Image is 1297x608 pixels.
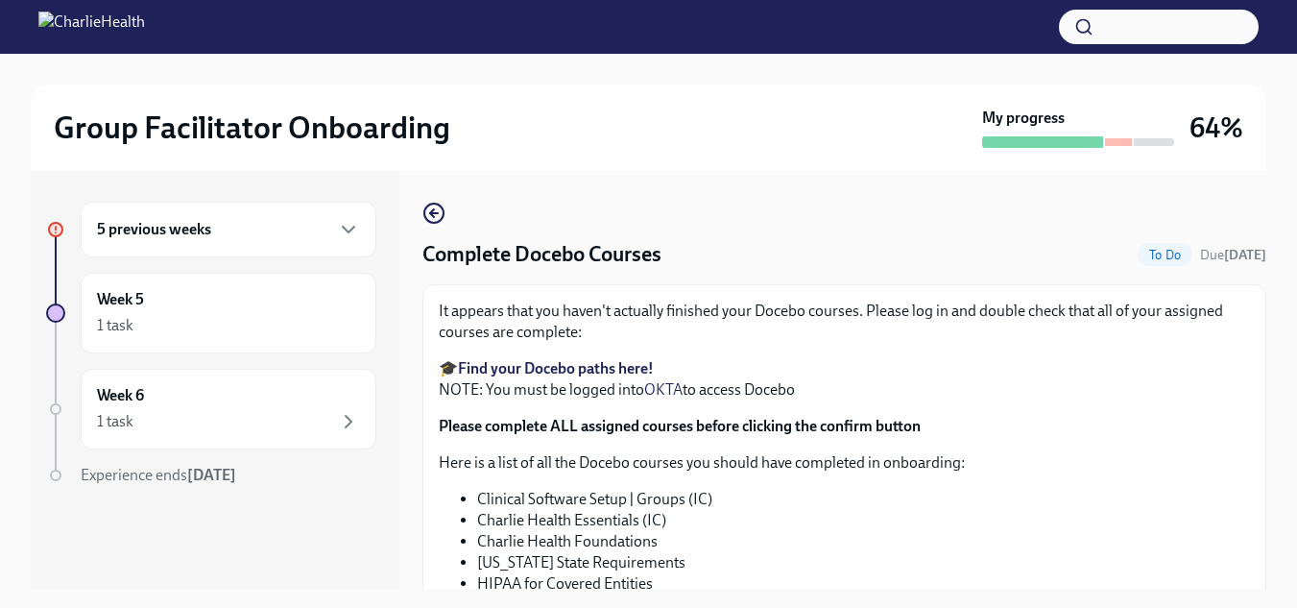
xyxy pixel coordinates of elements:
[477,573,1250,595] li: HIPAA for Covered Entities
[97,315,133,336] div: 1 task
[46,369,376,450] a: Week 61 task
[1189,110,1243,145] h3: 64%
[477,552,1250,573] li: [US_STATE] State Requirements
[1200,247,1266,263] span: Due
[477,489,1250,510] li: Clinical Software Setup | Groups (IC)
[1138,248,1192,262] span: To Do
[46,273,376,353] a: Week 51 task
[422,240,661,269] h4: Complete Docebo Courses
[644,380,683,399] a: OKTA
[81,202,376,257] div: 5 previous weeks
[439,452,1250,474] p: Here is a list of all the Docebo courses you should have completed in onboarding:
[458,359,654,377] a: Find your Docebo paths here!
[81,466,236,484] span: Experience ends
[439,417,921,435] strong: Please complete ALL assigned courses before clicking the confirm button
[54,109,450,147] h2: Group Facilitator Onboarding
[97,219,211,240] h6: 5 previous weeks
[1200,246,1266,264] span: September 20th, 2025 10:00
[97,411,133,432] div: 1 task
[97,385,144,406] h6: Week 6
[439,358,1250,401] p: 🎓 NOTE: You must be logged into to access Docebo
[982,108,1065,129] strong: My progress
[477,531,1250,552] li: Charlie Health Foundations
[38,12,145,42] img: CharlieHealth
[97,289,144,310] h6: Week 5
[1224,247,1266,263] strong: [DATE]
[439,301,1250,343] p: It appears that you haven't actually finished your Docebo courses. Please log in and double check...
[187,466,236,484] strong: [DATE]
[477,510,1250,531] li: Charlie Health Essentials (IC)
